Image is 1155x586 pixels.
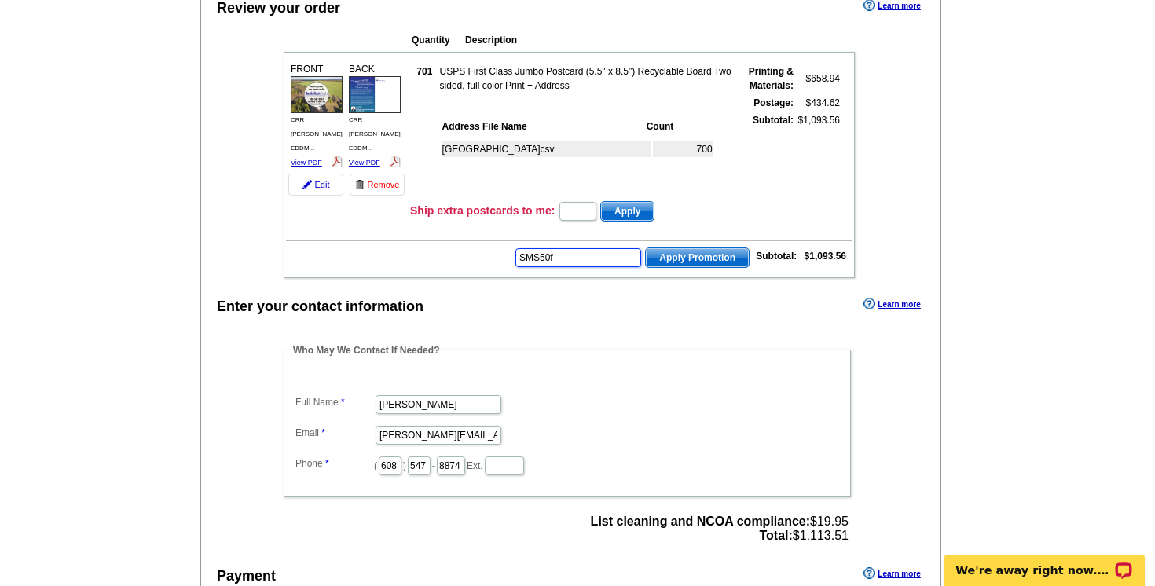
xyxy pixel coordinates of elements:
span: Apply [601,202,654,221]
img: pdf_logo.png [331,156,343,167]
a: Remove [350,174,405,196]
img: small-thumb.jpg [349,76,401,112]
a: Learn more [863,298,920,310]
label: Phone [295,456,374,471]
strong: List cleaning and NCOA compliance: [591,515,810,528]
strong: Subtotal: [756,251,797,262]
iframe: LiveChat chat widget [934,537,1155,586]
h3: Ship extra postcards to me: [410,203,555,218]
img: small-thumb.jpg [291,76,343,112]
button: Apply Promotion [645,247,750,268]
strong: Postage: [753,97,794,108]
div: BACK [346,60,403,171]
th: Address File Name [442,119,644,134]
dd: ( ) - Ext. [291,452,843,477]
a: View PDF [291,159,322,167]
td: $658.94 [796,64,841,93]
th: Quantity [411,32,463,48]
label: Email [295,426,374,440]
img: pdf_logo.png [389,156,401,167]
span: $19.95 $1,113.51 [591,515,849,543]
a: Learn more [863,567,920,580]
a: View PDF [349,159,380,167]
th: Description [464,32,752,48]
td: $434.62 [796,95,841,111]
span: CRR [PERSON_NAME] EDDM... [291,116,343,152]
label: Full Name [295,395,374,409]
td: [GEOGRAPHIC_DATA]csv [442,141,651,157]
strong: $1,093.56 [805,251,846,262]
img: trashcan-icon.gif [355,180,365,189]
div: FRONT [288,60,345,171]
td: $1,093.56 [796,112,841,194]
span: CRR [PERSON_NAME] EDDM... [349,116,401,152]
img: pencil-icon.gif [302,180,312,189]
strong: Total: [759,529,792,542]
strong: Subtotal: [753,115,794,126]
div: Enter your contact information [217,296,423,317]
th: Count [646,119,713,134]
a: Edit [288,174,343,196]
button: Apply [600,201,654,222]
strong: 701 [416,66,432,77]
td: 700 [653,141,713,157]
strong: Printing & Materials: [749,66,794,91]
td: USPS First Class Jumbo Postcard (5.5" x 8.5") Recyclable Board Two sided, full color Print + Address [439,64,735,93]
legend: Who May We Contact If Needed? [291,343,441,357]
span: Apply Promotion [646,248,749,267]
